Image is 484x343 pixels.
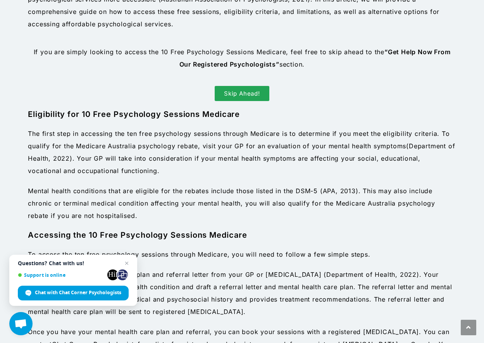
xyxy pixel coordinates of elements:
a: Skip Ahead! [215,86,269,101]
p: To access the ten free psychology sessions through Medicare, you will need to follow a few simple... [28,248,456,261]
span: . [157,167,160,175]
h2: Eligibility for 10 Free Psychology Sessions Medicare [28,109,456,120]
span: Chat with Chat Corner Psychologists [35,289,121,296]
div: Chat with Chat Corner Psychologists [18,286,129,300]
p: Mental health conditions that are eligible for the rebates include those listed in the DSM-5 (A [28,185,456,222]
span: Skip Ahead! [224,91,260,96]
span: Department of Health, 2022) [326,271,419,278]
h2: Accessing the 10 Free Psychology Sessions Medicare [28,230,456,240]
span: Close chat [122,259,131,268]
span: Questions? Chat with us! [18,260,129,266]
p: The first step in accessing the ten free psychology sessions through Medicare is to determine if ... [28,127,456,177]
span: . This may also include chronic or terminal medical condition affecting your mental health, you w... [28,187,435,220]
p: Obtain a valid mental health care plan and referral letter from your GP or [MEDICAL_DATA] ( [28,268,456,318]
p: If you are simply looking to access the 10 Free Psychology Sessions Medicare, feel free to skip a... [28,46,456,70]
div: Open chat [9,312,33,335]
span: . Your GP will take into consideration if your mental health symptoms are affecting your social, ... [28,154,420,175]
span: PA, 2013) [327,187,358,195]
a: Scroll to the top of the page [461,320,476,335]
span: Support is online [18,272,105,278]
